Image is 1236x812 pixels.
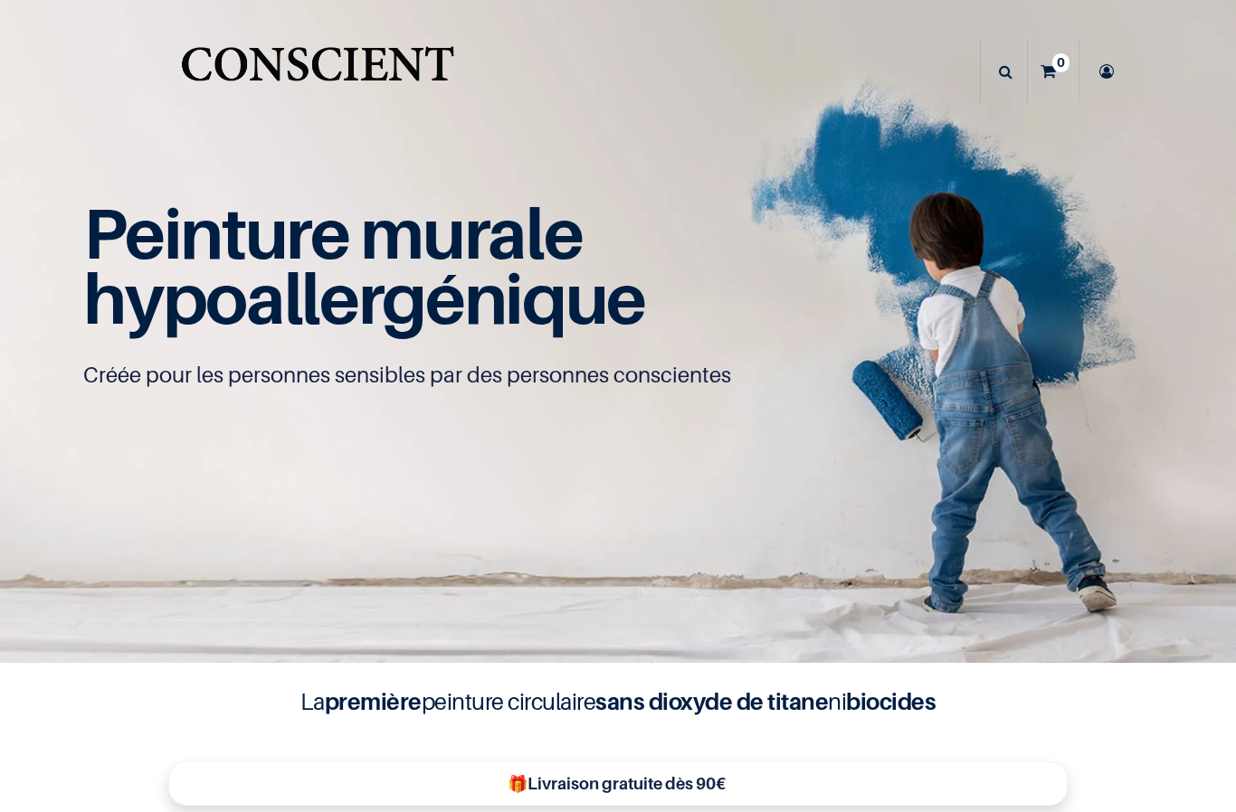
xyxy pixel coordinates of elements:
[508,774,726,793] b: 🎁Livraison gratuite dès 90€
[83,256,645,340] span: hypoallergénique
[177,36,457,108] a: Logo of Conscient
[595,687,828,715] b: sans dioxyde de titane
[846,687,936,715] b: biocides
[177,36,457,108] img: Conscient
[83,191,582,275] span: Peinture murale
[1052,53,1070,71] sup: 0
[1028,40,1079,103] a: 0
[325,687,422,715] b: première
[256,685,980,719] h4: La peinture circulaire ni
[1143,695,1228,780] iframe: Tidio Chat
[83,361,1152,390] p: Créée pour les personnes sensibles par des personnes conscientes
